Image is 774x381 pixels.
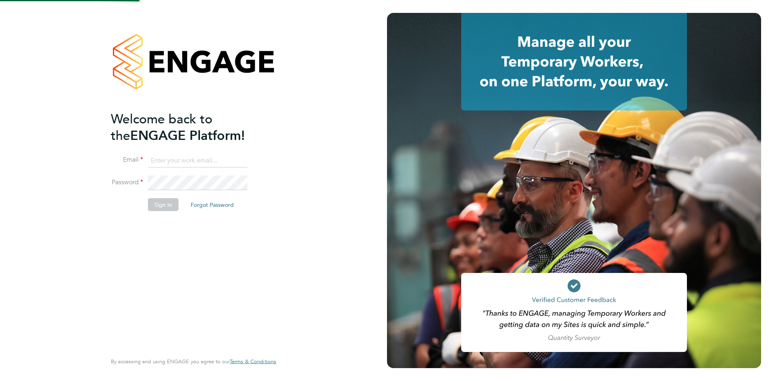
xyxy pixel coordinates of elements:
span: Welcome back to the [111,111,212,143]
button: Forgot Password [184,198,240,211]
label: Email [111,156,143,164]
h2: ENGAGE Platform! [111,110,268,144]
a: Terms & Conditions [230,358,276,365]
span: By accessing and using ENGAGE you agree to our [111,358,276,365]
button: Sign In [148,198,179,211]
label: Password [111,178,143,187]
input: Enter your work email... [148,153,248,168]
